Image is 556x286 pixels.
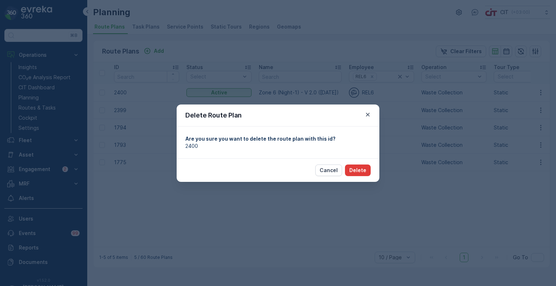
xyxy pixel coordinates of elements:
p: Are you sure you want to delete the route plan with this id? [185,135,371,142]
span: 2400 [185,142,371,150]
button: Delete [345,165,371,176]
p: Delete [349,167,366,174]
p: Cancel [320,167,338,174]
button: Cancel [315,165,342,176]
p: Delete Route Plan [185,110,242,120]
